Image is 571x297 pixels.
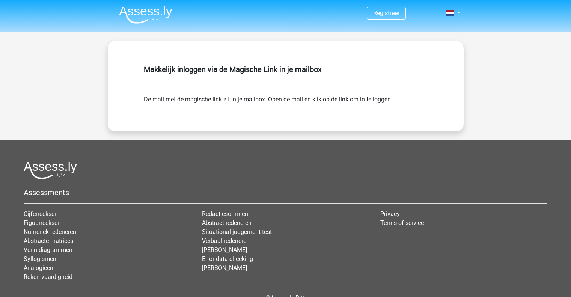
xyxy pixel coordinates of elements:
[144,65,428,74] h5: Makkelijk inloggen via de Magische Link in je mailbox
[24,264,53,271] a: Analogieen
[24,228,76,235] a: Numeriek redeneren
[202,210,248,217] a: Redactiesommen
[202,246,247,253] a: [PERSON_NAME]
[24,237,73,244] a: Abstracte matrices
[380,210,400,217] a: Privacy
[202,255,253,262] a: Error data checking
[202,228,272,235] a: Situational judgement test
[380,219,424,226] a: Terms of service
[24,210,58,217] a: Cijferreeksen
[144,95,428,104] form: De mail met de magische link zit in je mailbox. Open de mail en klik op de link om in te loggen.
[24,255,56,262] a: Syllogismen
[24,188,547,197] h5: Assessments
[24,219,61,226] a: Figuurreeksen
[373,9,399,17] a: Registreer
[119,6,172,24] img: Assessly
[202,264,247,271] a: [PERSON_NAME]
[24,161,77,179] img: Assessly logo
[24,273,72,280] a: Reken vaardigheid
[202,219,252,226] a: Abstract redeneren
[202,237,250,244] a: Verbaal redeneren
[24,246,72,253] a: Venn diagrammen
